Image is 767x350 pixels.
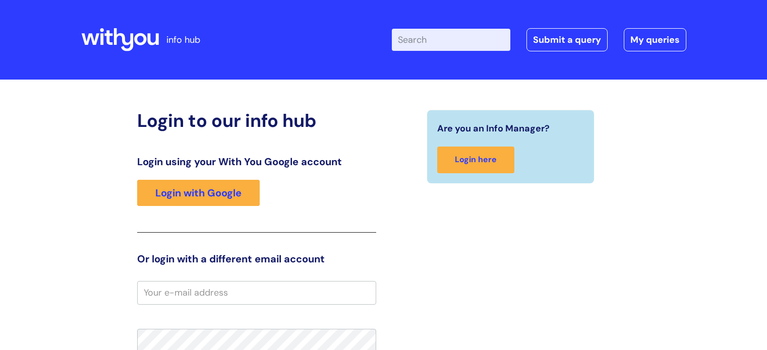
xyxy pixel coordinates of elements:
[137,156,376,168] h3: Login using your With You Google account
[137,180,260,206] a: Login with Google
[137,253,376,265] h3: Or login with a different email account
[166,32,200,48] p: info hub
[137,281,376,304] input: Your e-mail address
[137,110,376,131] h2: Login to our info hub
[437,147,514,173] a: Login here
[624,28,686,51] a: My queries
[526,28,608,51] a: Submit a query
[437,120,550,136] span: Are you an Info Manager?
[392,29,510,51] input: Search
